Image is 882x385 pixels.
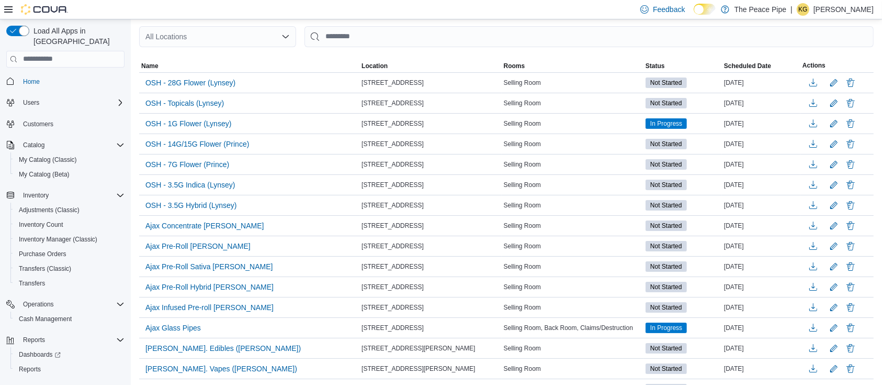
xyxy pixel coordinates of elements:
[2,74,129,89] button: Home
[141,75,240,91] button: OSH - 28G Flower (Lynsey)
[502,117,643,130] div: Selling Room
[19,250,66,258] span: Purchase Orders
[19,206,80,214] span: Adjustments (Classic)
[145,139,249,149] span: OSH - 14G/15G Flower (Prince)
[828,157,840,172] button: Edit count details
[646,221,687,231] span: Not Started
[15,348,65,361] a: Dashboards
[2,188,129,203] button: Inventory
[19,96,125,109] span: Users
[844,179,857,191] button: Delete
[145,302,274,313] span: Ajax Infused Pre-roll [PERSON_NAME]
[19,365,41,373] span: Reports
[15,204,125,216] span: Adjustments (Classic)
[844,281,857,293] button: Delete
[145,282,274,292] span: Ajax Pre-Roll Hybrid [PERSON_NAME]
[10,203,129,217] button: Adjustments (Classic)
[722,362,800,375] div: [DATE]
[650,98,682,108] span: Not Started
[361,79,424,87] span: [STREET_ADDRESS]
[650,201,682,210] span: Not Started
[10,312,129,326] button: Cash Management
[361,303,424,312] span: [STREET_ADDRESS]
[19,265,71,273] span: Transfers (Classic)
[15,262,75,275] a: Transfers (Classic)
[828,197,840,213] button: Edit count details
[722,260,800,273] div: [DATE]
[10,232,129,247] button: Inventory Manager (Classic)
[734,3,787,16] p: The Peace Pipe
[502,76,643,89] div: Selling Room
[15,313,125,325] span: Cash Management
[828,116,840,131] button: Edit count details
[19,298,125,311] span: Operations
[304,26,874,47] input: This is a search bar. After typing your query, hit enter to filter the results lower in the page.
[19,189,125,202] span: Inventory
[722,199,800,212] div: [DATE]
[15,262,125,275] span: Transfers (Classic)
[2,333,129,347] button: Reports
[19,75,125,88] span: Home
[650,344,682,353] span: Not Started
[828,136,840,152] button: Edit count details
[650,364,682,373] span: Not Started
[141,218,268,234] button: Ajax Concentrate [PERSON_NAME]
[646,323,687,333] span: In Progress
[646,364,687,374] span: Not Started
[828,218,840,234] button: Edit count details
[141,157,233,172] button: OSH - 7G Flower (Prince)
[828,95,840,111] button: Edit count details
[23,300,54,309] span: Operations
[722,219,800,232] div: [DATE]
[502,342,643,355] div: Selling Room
[15,218,67,231] a: Inventory Count
[15,153,81,166] a: My Catalog (Classic)
[502,322,643,334] div: Selling Room, Back Room, Claims/Destruction
[145,261,273,272] span: Ajax Pre-Roll Sativa [PERSON_NAME]
[646,302,687,313] span: Not Started
[828,361,840,377] button: Edit count details
[722,281,800,293] div: [DATE]
[145,159,229,170] span: OSH - 7G Flower (Prince)
[141,361,301,377] button: [PERSON_NAME]. Vapes ([PERSON_NAME])
[145,200,237,211] span: OSH - 3.5G Hybrid (Lynsey)
[145,364,297,374] span: [PERSON_NAME]. Vapes ([PERSON_NAME])
[23,141,44,149] span: Catalog
[722,76,800,89] div: [DATE]
[650,119,682,128] span: In Progress
[844,362,857,375] button: Delete
[145,78,235,88] span: OSH - 28G Flower (Lynsey)
[502,219,643,232] div: Selling Room
[828,340,840,356] button: Edit count details
[722,342,800,355] div: [DATE]
[828,177,840,193] button: Edit count details
[23,120,53,128] span: Customers
[15,348,125,361] span: Dashboards
[15,363,125,376] span: Reports
[10,152,129,167] button: My Catalog (Classic)
[19,75,44,88] a: Home
[694,4,716,15] input: Dark Mode
[21,4,68,15] img: Cova
[2,297,129,312] button: Operations
[646,98,687,108] span: Not Started
[828,238,840,254] button: Edit count details
[29,26,125,47] span: Load All Apps in [GEOGRAPHIC_DATA]
[844,199,857,212] button: Delete
[646,200,687,211] span: Not Started
[19,170,70,179] span: My Catalog (Beta)
[813,3,874,16] p: [PERSON_NAME]
[646,282,687,292] span: Not Started
[15,248,71,260] a: Purchase Orders
[145,118,231,129] span: OSH - 1G Flower (Lynsey)
[141,279,278,295] button: Ajax Pre-Roll Hybrid [PERSON_NAME]
[15,233,101,246] a: Inventory Manager (Classic)
[646,118,687,129] span: In Progress
[650,323,682,333] span: In Progress
[361,324,424,332] span: [STREET_ADDRESS]
[145,343,301,354] span: [PERSON_NAME]. Edibles ([PERSON_NAME])
[650,78,682,87] span: Not Started
[828,320,840,336] button: Edit count details
[722,97,800,109] div: [DATE]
